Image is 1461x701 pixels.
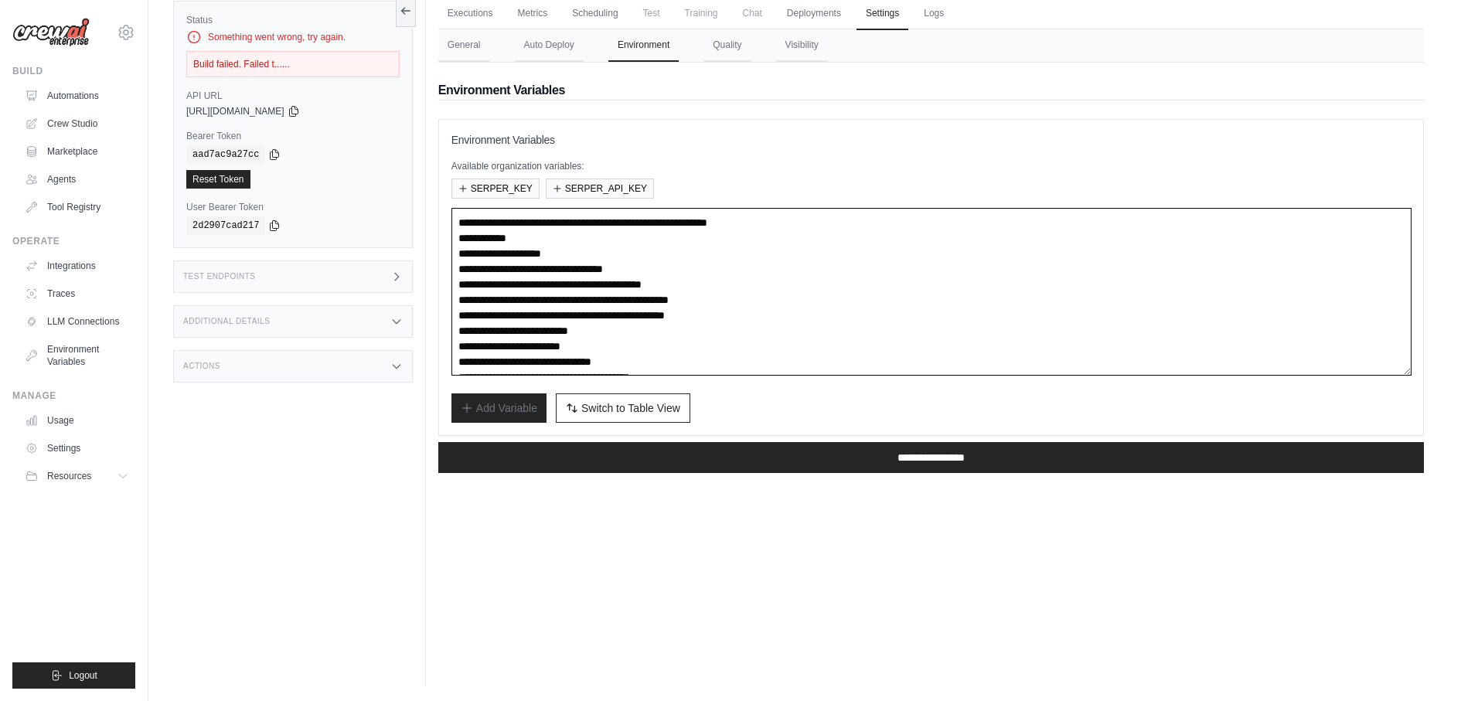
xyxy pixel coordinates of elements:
a: Settings [19,436,135,461]
img: Logo [12,18,90,47]
iframe: Chat Widget [1384,627,1461,701]
h3: Actions [183,362,220,371]
button: Resources [19,464,135,488]
div: Manage [12,390,135,402]
a: Crew Studio [19,111,135,136]
span: Resources [47,470,91,482]
a: Environment Variables [19,337,135,374]
button: Environment [608,29,679,62]
a: Marketplace [19,139,135,164]
button: Visibility [776,29,828,62]
button: Add Variable [451,393,547,423]
button: SERPER_KEY [451,179,540,199]
label: Status [186,14,400,26]
label: API URL [186,90,400,102]
code: aad7ac9a27cc [186,145,265,164]
div: Operate [12,235,135,247]
a: Reset Token [186,170,250,189]
label: Bearer Token [186,130,400,142]
label: User Bearer Token [186,201,400,213]
a: Traces [19,281,135,306]
a: Agents [19,167,135,192]
a: Tool Registry [19,195,135,219]
a: LLM Connections [19,309,135,334]
button: Switch to Table View [556,393,690,423]
div: Build [12,65,135,77]
div: Build failed. Failed t...... [186,51,400,77]
span: Logout [69,669,97,682]
nav: Tabs [438,29,1424,62]
h3: Environment Variables [451,132,1411,148]
code: 2d2907cad217 [186,216,265,235]
a: Automations [19,83,135,108]
span: Switch to Table View [581,400,680,416]
p: Available organization variables: [451,160,1411,172]
a: Usage [19,408,135,433]
button: SERPER_API_KEY [546,179,654,199]
h3: Additional Details [183,317,270,326]
button: Logout [12,662,135,689]
span: [URL][DOMAIN_NAME] [186,105,284,117]
div: Something went wrong, try again. [186,29,400,45]
button: Auto Deploy [515,29,584,62]
h2: Environment Variables [438,81,1424,100]
button: General [438,29,490,62]
button: Quality [703,29,751,62]
h3: Test Endpoints [183,272,256,281]
a: Integrations [19,254,135,278]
